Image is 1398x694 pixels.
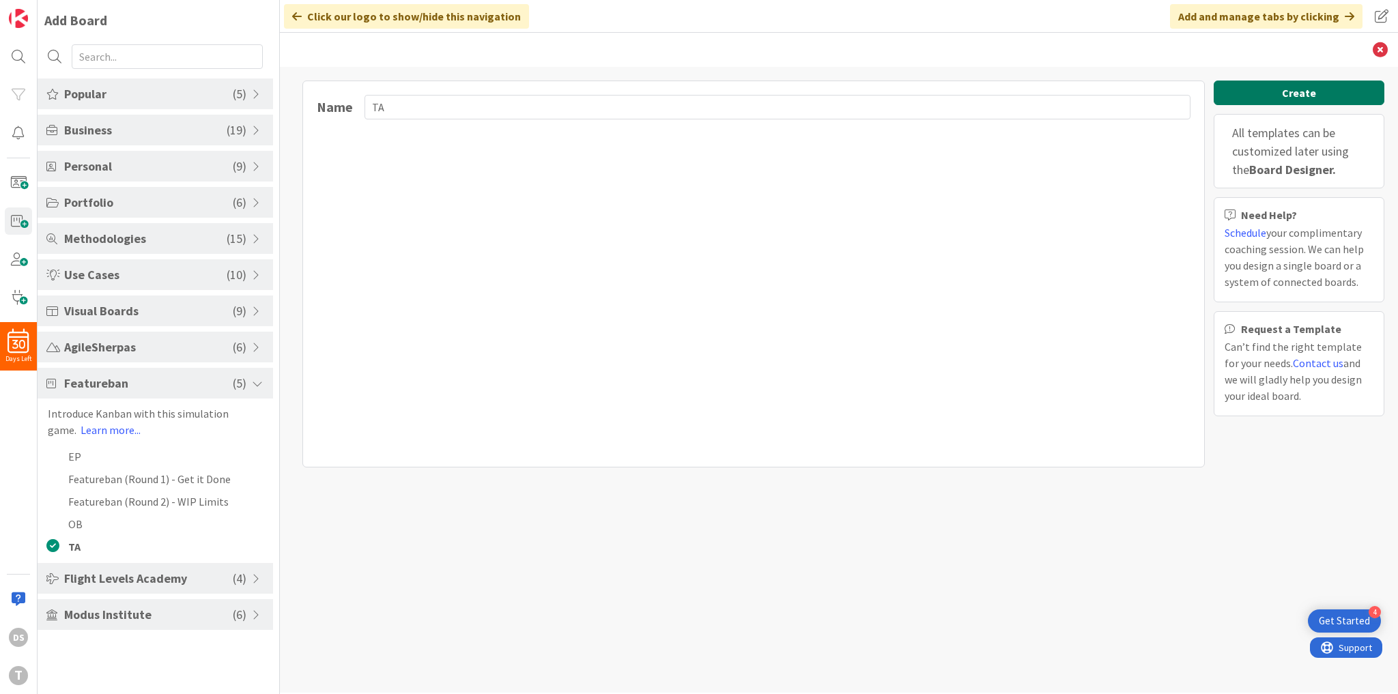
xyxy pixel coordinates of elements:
[9,666,28,685] div: T
[233,85,246,103] span: ( 5 )
[38,535,273,558] li: TA
[38,405,273,438] div: Introduce Kanban with this simulation game.
[1214,81,1384,105] button: Create
[44,10,107,31] div: Add Board
[64,338,233,356] span: AgileSherpas
[64,605,233,624] span: Modus Institute
[233,302,246,320] span: ( 9 )
[1241,209,1297,220] b: Need Help?
[233,569,246,588] span: ( 4 )
[233,338,246,356] span: ( 6 )
[1241,323,1341,334] b: Request a Template
[64,121,227,139] span: Business
[72,44,263,69] input: Search...
[12,340,25,349] span: 30
[1225,226,1266,240] a: Schedule
[64,157,233,175] span: Personal
[64,85,233,103] span: Popular
[1170,4,1363,29] div: Add and manage tabs by clicking
[317,97,358,117] div: Name
[1319,614,1370,628] div: Get Started
[38,445,273,467] li: EP
[38,512,273,535] li: OB
[1369,606,1381,618] div: 4
[1214,114,1384,188] div: All templates can be customized later using the
[233,374,246,392] span: ( 5 )
[1308,609,1381,633] div: Open Get Started checklist, remaining modules: 4
[227,265,246,284] span: ( 10 )
[29,2,62,18] span: Support
[1225,338,1373,404] div: Can’t find the right template for your needs. and we will gladly help you design your ideal board.
[1293,356,1343,370] a: Contact us
[64,374,233,392] span: Featureban
[1249,162,1336,177] b: Board Designer.
[233,157,246,175] span: ( 9 )
[227,229,246,248] span: ( 15 )
[64,229,227,248] span: Methodologies
[38,490,273,512] li: Featureban (Round 2) - WIP Limits
[64,265,227,284] span: Use Cases
[9,628,28,647] div: DS
[64,302,233,320] span: Visual Boards
[64,193,233,212] span: Portfolio
[9,9,28,28] img: Visit kanbanzone.com
[233,605,246,624] span: ( 6 )
[1225,226,1364,289] span: your complimentary coaching session. We can help you design a single board or a system of connect...
[64,569,233,588] span: Flight Levels Academy
[227,121,246,139] span: ( 19 )
[233,193,246,212] span: ( 6 )
[284,4,529,29] div: Click our logo to show/hide this navigation
[81,423,141,437] a: Learn more...
[38,467,273,490] li: Featureban (Round 1) - Get it Done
